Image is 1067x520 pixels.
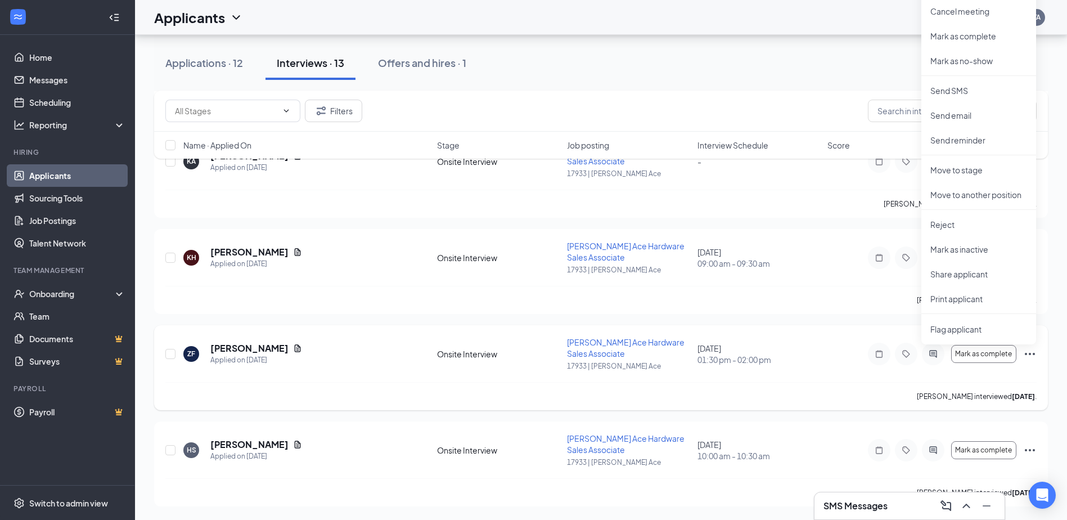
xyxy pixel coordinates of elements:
[165,56,243,70] div: Applications · 12
[210,246,289,258] h5: [PERSON_NAME]
[437,348,560,360] div: Onsite Interview
[29,91,125,114] a: Scheduling
[13,147,123,157] div: Hiring
[1023,347,1037,361] svg: Ellipses
[917,488,1037,497] p: [PERSON_NAME] interviewed .
[210,438,289,451] h5: [PERSON_NAME]
[951,441,1016,459] button: Mark as complete
[29,187,125,209] a: Sourcing Tools
[29,69,125,91] a: Messages
[293,344,302,353] svg: Document
[378,56,466,70] div: Offers and hires · 1
[13,266,123,275] div: Team Management
[187,349,195,358] div: ZF
[305,100,362,122] button: Filter Filters
[13,497,25,509] svg: Settings
[29,350,125,373] a: SurveysCrown
[29,209,125,232] a: Job Postings
[884,199,1037,209] p: [PERSON_NAME] has applied more than .
[210,258,302,270] div: Applied on [DATE]
[187,253,196,262] div: KH
[567,169,690,178] p: 17933 | [PERSON_NAME] Ace
[957,497,975,515] button: ChevronUp
[980,499,993,513] svg: Minimize
[183,140,251,151] span: Name · Applied On
[567,337,685,358] span: [PERSON_NAME] Ace Hardware Sales Associate
[955,446,1012,454] span: Mark as complete
[1033,12,1041,22] div: TA
[29,497,108,509] div: Switch to admin view
[567,241,685,262] span: [PERSON_NAME] Ace Hardware Sales Associate
[154,8,225,27] h1: Applicants
[926,446,940,455] svg: ActiveChat
[899,349,913,358] svg: Tag
[437,140,460,151] span: Stage
[939,499,953,513] svg: ComposeMessage
[210,451,302,462] div: Applied on [DATE]
[697,246,821,269] div: [DATE]
[29,328,125,350] a: DocumentsCrown
[1012,392,1035,401] b: [DATE]
[951,345,1016,363] button: Mark as complete
[697,258,821,269] span: 09:00 am - 09:30 am
[29,164,125,187] a: Applicants
[872,446,886,455] svg: Note
[697,140,768,151] span: Interview Schedule
[437,252,560,263] div: Onsite Interview
[29,46,125,69] a: Home
[29,232,125,254] a: Talent Network
[1012,488,1035,497] b: [DATE]
[12,11,24,23] svg: WorkstreamLogo
[293,440,302,449] svg: Document
[29,401,125,423] a: PayrollCrown
[823,500,888,512] h3: SMS Messages
[29,305,125,328] a: Team
[567,433,685,455] span: [PERSON_NAME] Ace Hardware Sales Associate
[437,445,560,456] div: Onsite Interview
[1029,482,1056,509] div: Open Intercom Messenger
[868,100,1037,122] input: Search in interviews
[13,288,25,299] svg: UserCheck
[567,140,609,151] span: Job posting
[697,439,821,461] div: [DATE]
[899,253,913,262] svg: Tag
[567,458,690,467] p: 17933 | [PERSON_NAME] Ace
[282,106,291,115] svg: ChevronDown
[937,497,955,515] button: ComposeMessage
[917,295,1037,305] p: [PERSON_NAME] interviewed .
[13,384,123,393] div: Payroll
[567,265,690,275] p: 17933 | [PERSON_NAME] Ace
[210,342,289,355] h5: [PERSON_NAME]
[314,104,328,118] svg: Filter
[175,105,277,117] input: All Stages
[210,355,302,366] div: Applied on [DATE]
[955,350,1012,358] span: Mark as complete
[697,354,821,365] span: 01:30 pm - 02:00 pm
[917,392,1037,401] p: [PERSON_NAME] interviewed .
[960,499,973,513] svg: ChevronUp
[13,119,25,131] svg: Analysis
[872,253,886,262] svg: Note
[1023,443,1037,457] svg: Ellipses
[827,140,850,151] span: Score
[277,56,344,70] div: Interviews · 13
[872,349,886,358] svg: Note
[29,119,126,131] div: Reporting
[697,450,821,461] span: 10:00 am - 10:30 am
[567,361,690,371] p: 17933 | [PERSON_NAME] Ace
[187,445,196,455] div: HS
[109,12,120,23] svg: Collapse
[293,248,302,257] svg: Document
[29,288,116,299] div: Onboarding
[229,11,243,24] svg: ChevronDown
[926,349,940,358] svg: ActiveChat
[899,446,913,455] svg: Tag
[978,497,996,515] button: Minimize
[697,343,821,365] div: [DATE]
